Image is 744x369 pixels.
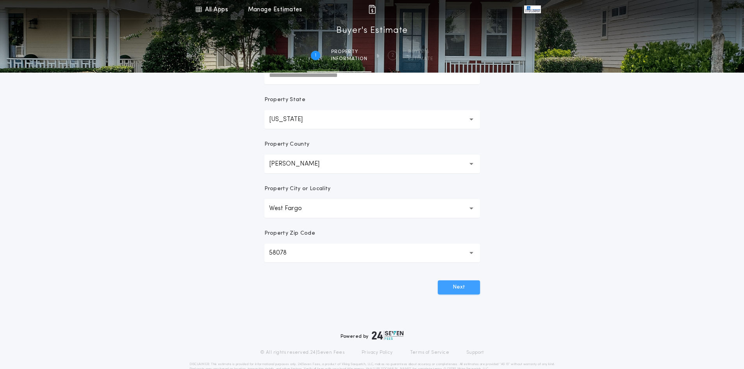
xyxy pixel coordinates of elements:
[368,5,377,14] img: img
[336,25,408,37] h1: Buyer's Estimate
[408,56,433,62] span: ESTIMATE
[362,349,393,356] a: Privacy Policy
[331,56,368,62] span: information
[264,141,310,148] p: Property County
[391,52,394,59] h2: 2
[269,204,314,213] p: West Fargo
[410,349,449,356] a: Terms of Service
[438,280,480,294] button: Next
[260,349,344,356] p: © All rights reserved. 24|Seven Fees
[408,49,433,55] span: BUYER'S
[264,244,480,262] button: 58078
[269,248,299,258] p: 58078
[264,96,305,104] p: Property State
[341,331,404,340] div: Powered by
[372,331,404,340] img: logo
[269,115,315,124] p: [US_STATE]
[264,230,315,237] p: Property Zip Code
[331,49,368,55] span: Property
[264,185,331,193] p: Property City or Locality
[315,52,316,59] h2: 1
[264,110,480,129] button: [US_STATE]
[264,155,480,173] button: [PERSON_NAME]
[269,159,332,169] p: [PERSON_NAME]
[264,199,480,218] button: West Fargo
[466,349,484,356] a: Support
[524,5,541,13] img: vs-icon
